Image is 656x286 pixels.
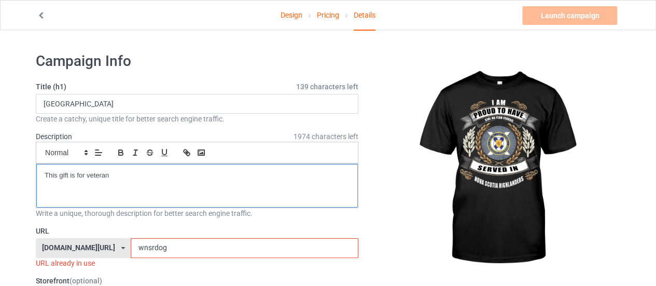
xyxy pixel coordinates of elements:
a: Pricing [317,1,339,30]
div: URL already in use [36,258,358,268]
div: Write a unique, thorough description for better search engine traffic. [36,208,358,219]
h1: Campaign Info [36,52,358,71]
label: Title (h1) [36,81,358,92]
label: Description [36,132,72,141]
span: (optional) [69,277,102,285]
label: Storefront [36,276,358,286]
span: 139 characters left [296,81,358,92]
span: 1974 characters left [294,131,358,142]
a: Design [281,1,302,30]
label: URL [36,226,358,236]
div: [DOMAIN_NAME][URL] [42,244,115,251]
div: Create a catchy, unique title for better search engine traffic. [36,114,358,124]
div: Details [354,1,375,31]
p: This gift is for veteran [45,171,350,181]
